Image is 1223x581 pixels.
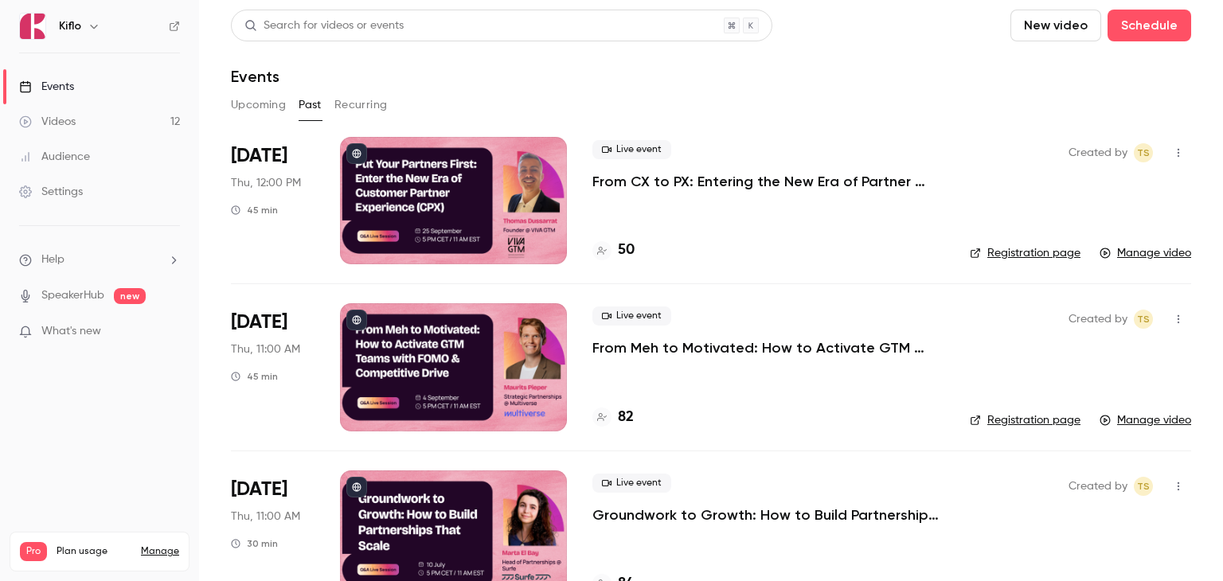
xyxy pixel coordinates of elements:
span: What's new [41,323,101,340]
span: Thu, 11:00 AM [231,509,300,524]
button: Past [299,92,322,118]
div: Videos [19,114,76,130]
div: Events [19,79,74,95]
h1: Events [231,67,279,86]
span: Tomica Stojanovikj [1134,477,1153,496]
a: Manage video [1100,412,1191,428]
div: 30 min [231,537,278,550]
a: Registration page [970,412,1080,428]
iframe: Noticeable Trigger [161,325,180,339]
a: 50 [592,240,635,261]
a: Manage [141,545,179,558]
h6: Kiflo [59,18,81,34]
span: Tomica Stojanovikj [1134,310,1153,329]
h4: 50 [618,240,635,261]
span: Live event [592,306,671,326]
div: Sep 25 Thu, 5:00 PM (Europe/Rome) [231,137,315,264]
a: SpeakerHub [41,287,104,304]
span: TS [1137,143,1150,162]
button: Recurring [334,92,388,118]
div: 45 min [231,204,278,216]
span: Help [41,252,64,268]
span: Thu, 12:00 PM [231,175,301,191]
span: TS [1137,477,1150,496]
a: Manage video [1100,245,1191,261]
span: Created by [1069,477,1127,496]
button: New video [1010,10,1101,41]
div: Audience [19,149,90,165]
div: Sep 4 Thu, 5:00 PM (Europe/Rome) [231,303,315,431]
li: help-dropdown-opener [19,252,180,268]
img: Kiflo [20,14,45,39]
span: Created by [1069,143,1127,162]
div: Search for videos or events [244,18,404,34]
span: Created by [1069,310,1127,329]
button: Upcoming [231,92,286,118]
span: Thu, 11:00 AM [231,341,300,357]
a: Groundwork to Growth: How to Build Partnerships That Scale [592,505,944,524]
h4: 82 [618,407,634,428]
span: TS [1137,310,1150,329]
a: Registration page [970,245,1080,261]
span: [DATE] [231,143,287,169]
span: [DATE] [231,310,287,335]
span: new [114,288,146,304]
span: Pro [20,542,47,561]
div: 45 min [231,370,278,383]
span: Plan usage [57,545,131,558]
a: From Meh to Motivated: How to Activate GTM Teams with FOMO & Competitive Drive [592,338,944,357]
span: Live event [592,140,671,159]
div: Settings [19,184,83,200]
button: Schedule [1108,10,1191,41]
span: [DATE] [231,477,287,502]
span: Tomica Stojanovikj [1134,143,1153,162]
span: Live event [592,474,671,493]
a: From CX to PX: Entering the New Era of Partner Experience [592,172,944,191]
a: 82 [592,407,634,428]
